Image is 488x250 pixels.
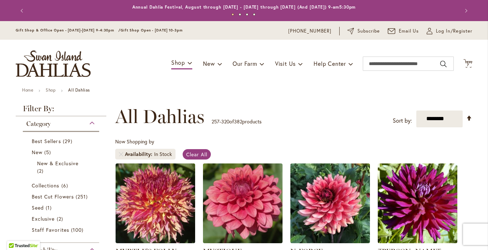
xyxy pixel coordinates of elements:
[32,182,60,189] span: Collections
[253,13,255,16] button: 4 of 4
[203,238,283,245] a: MYSTIQUE
[119,152,123,156] a: Remove Availability In Stock
[32,137,92,145] a: Best Sellers
[68,87,90,93] strong: All Dahlias
[212,116,261,127] p: - of products
[32,193,92,200] a: Best Cut Flowers
[32,149,42,156] span: New
[116,238,195,245] a: MYRTLE'S FOLLY
[290,163,370,243] img: N-FORCE
[16,105,106,116] strong: Filter By:
[37,160,78,167] span: New & Exclusive
[32,226,69,233] span: Staff Favorites
[32,204,92,211] a: Seed
[234,118,242,125] span: 382
[378,238,457,245] a: NADINE JESSIE
[71,226,85,234] span: 100
[347,28,380,35] a: Subscribe
[186,151,207,158] span: Clear All
[239,13,241,16] button: 2 of 4
[467,63,469,67] span: 7
[125,151,154,158] span: Availability
[275,60,296,67] span: Visit Us
[203,163,283,243] img: MYSTIQUE
[154,151,172,158] div: In Stock
[57,215,65,222] span: 2
[22,87,33,93] a: Home
[32,215,55,222] span: Exclusive
[458,4,472,18] button: Next
[378,163,457,243] img: NADINE JESSIE
[32,182,92,189] a: Collections
[121,28,183,33] span: Gift Shop Open - [DATE] 10-3pm
[436,28,472,35] span: Log In/Register
[16,4,30,18] button: Previous
[115,106,204,127] span: All Dahlias
[61,182,70,189] span: 6
[63,137,74,145] span: 29
[233,60,257,67] span: Our Farm
[232,13,234,16] button: 1 of 4
[26,120,51,128] span: Category
[32,148,92,156] a: New
[203,60,215,67] span: New
[32,193,74,200] span: Best Cut Flowers
[32,204,44,211] span: Seed
[115,138,154,145] span: Now Shopping by
[393,114,412,127] label: Sort by:
[221,118,229,125] span: 320
[32,138,61,144] span: Best Sellers
[427,28,472,35] a: Log In/Register
[46,204,54,211] span: 1
[76,193,90,200] span: 251
[16,50,91,77] a: store logo
[32,226,92,234] a: Staff Favorites
[399,28,419,35] span: Email Us
[463,59,472,69] button: 7
[32,215,92,222] a: Exclusive
[314,60,346,67] span: Help Center
[5,225,25,245] iframe: Launch Accessibility Center
[357,28,380,35] span: Subscribe
[132,4,356,10] a: Annual Dahlia Festival, August through [DATE] - [DATE] through [DATE] (And [DATE]) 9-am5:30pm
[290,238,370,245] a: N-FORCE
[212,118,219,125] span: 257
[37,160,87,175] a: New &amp; Exclusive
[288,28,331,35] a: [PHONE_NUMBER]
[246,13,248,16] button: 3 of 4
[44,148,53,156] span: 5
[388,28,419,35] a: Email Us
[46,87,56,93] a: Shop
[116,163,195,243] img: MYRTLE'S FOLLY
[183,149,211,160] a: Clear All
[171,59,185,66] span: Shop
[16,28,121,33] span: Gift Shop & Office Open - [DATE]-[DATE] 9-4:30pm /
[37,167,45,175] span: 2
